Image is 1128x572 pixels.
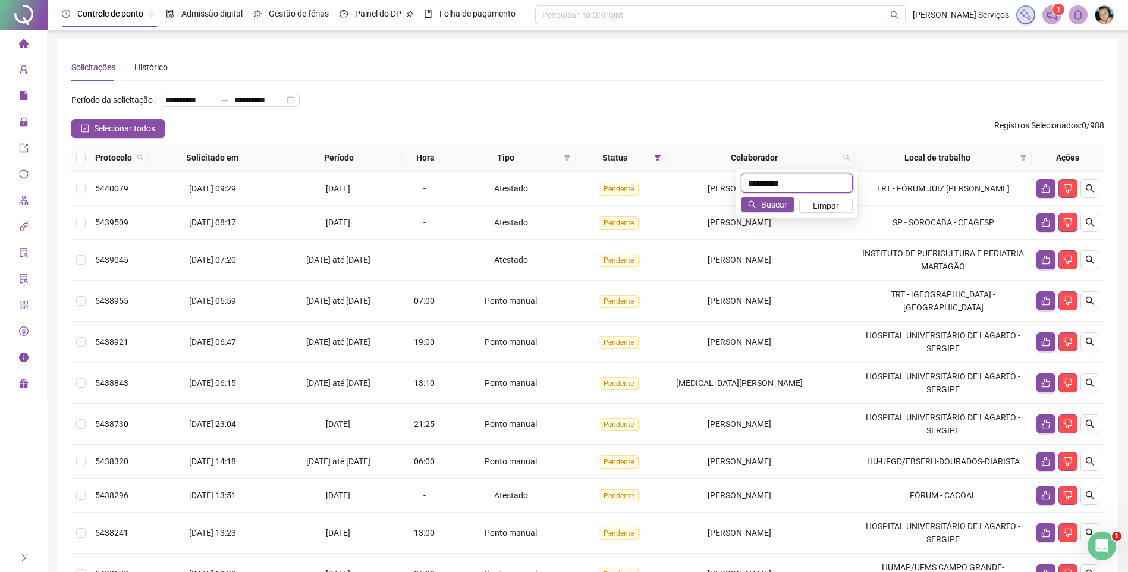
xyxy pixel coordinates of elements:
span: [DATE] [326,528,350,538]
span: Pendente [599,489,639,502]
span: apartment [19,190,29,214]
span: like [1041,491,1051,500]
td: HOSPITAL UNIVERSITÁRIO DE LAGARTO - SERGIPE [855,404,1032,445]
td: TRT - FÓRUM JUIZ [PERSON_NAME] [855,172,1032,206]
span: [DATE] até [DATE] [306,378,370,388]
span: [DATE] 13:51 [189,491,236,500]
span: Admissão digital [181,9,243,18]
span: Limpar [813,199,839,212]
span: 19:00 [414,337,435,347]
span: Ponto manual [485,457,537,466]
span: dislike [1063,337,1073,347]
span: - [423,184,426,193]
span: Colaborador [671,151,838,164]
iframe: Intercom live chat [1088,532,1116,560]
span: Ponto manual [485,296,537,306]
span: api [19,216,29,240]
span: right [20,554,28,562]
span: like [1041,255,1051,265]
span: [DATE] 23:04 [189,419,236,429]
span: search [843,154,850,161]
span: Atestado [494,218,528,227]
span: book [424,10,432,18]
span: dollar [19,321,29,345]
span: Painel do DP [355,9,401,18]
span: dislike [1063,457,1073,466]
span: Pendente [599,336,639,349]
span: Ponto manual [485,528,537,538]
span: dashboard [340,10,348,18]
span: audit [19,243,29,266]
span: Atestado [494,184,528,193]
td: TRT - [GEOGRAPHIC_DATA] - [GEOGRAPHIC_DATA] [855,281,1032,322]
span: file [19,86,29,109]
span: 07:00 [414,296,435,306]
span: Protocolo [95,151,132,164]
span: search [1085,457,1095,466]
span: solution [19,269,29,293]
span: filter [652,149,664,166]
th: Hora [402,144,448,172]
span: - [423,218,426,227]
span: [PERSON_NAME] [708,184,771,193]
div: Solicitações [71,61,115,74]
span: 5439045 [95,255,128,265]
span: info-circle [19,347,29,371]
span: [DATE] 07:20 [189,255,236,265]
td: HOSPITAL UNIVERSITÁRIO DE LAGARTO - SERGIPE [855,363,1032,404]
span: Pendente [599,254,639,267]
span: clock-circle [62,10,70,18]
span: to [220,95,230,105]
th: Período [276,144,402,172]
td: INSTITUTO DE PUERICULTURA E PEDIATRIA MARTAGÃO [855,240,1032,281]
span: 1 [1057,5,1061,14]
span: like [1041,218,1051,227]
span: Pendente [599,527,639,540]
span: Gestão de férias [269,9,329,18]
span: Pendente [599,377,639,390]
span: Buscar [761,198,787,211]
span: Status [580,151,650,164]
td: FÓRUM - CACOAL [855,479,1032,513]
span: notification [1047,10,1057,20]
td: HOSPITAL UNIVERSITÁRIO DE LAGARTO - SERGIPE [855,513,1032,554]
span: [DATE] até [DATE] [306,337,370,347]
span: : 0 / 988 [994,119,1104,138]
label: Período da solicitação [71,90,161,109]
span: [DATE] 14:18 [189,457,236,466]
span: [PERSON_NAME] Serviços [913,8,1009,21]
span: like [1041,184,1051,193]
span: 5439509 [95,218,128,227]
span: 5438320 [95,457,128,466]
span: dislike [1063,218,1073,227]
span: filter [561,149,573,166]
span: 5438921 [95,337,128,347]
span: [DATE] até [DATE] [306,296,370,306]
span: pushpin [406,11,413,18]
img: 16970 [1095,6,1113,24]
span: [PERSON_NAME] [708,457,771,466]
td: SP - SOROCABA - CEAGESP [855,206,1032,240]
span: like [1041,337,1051,347]
span: 13:10 [414,378,435,388]
span: [PERSON_NAME] [708,419,771,429]
button: Limpar [799,199,853,213]
span: [DATE] até [DATE] [306,457,370,466]
span: dislike [1063,296,1073,306]
span: home [19,33,29,57]
span: search [1085,218,1095,227]
span: dislike [1063,255,1073,265]
span: pushpin [148,11,155,18]
span: Folha de pagamento [439,9,516,18]
span: 5438296 [95,491,128,500]
span: [DATE] 09:29 [189,184,236,193]
button: Selecionar todos [71,119,165,138]
span: Ponto manual [485,378,537,388]
span: Atestado [494,255,528,265]
span: search [748,200,756,209]
span: sun [253,10,262,18]
span: Pendente [599,183,639,196]
span: search [1085,184,1095,193]
span: like [1041,378,1051,388]
span: lock [19,112,29,136]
